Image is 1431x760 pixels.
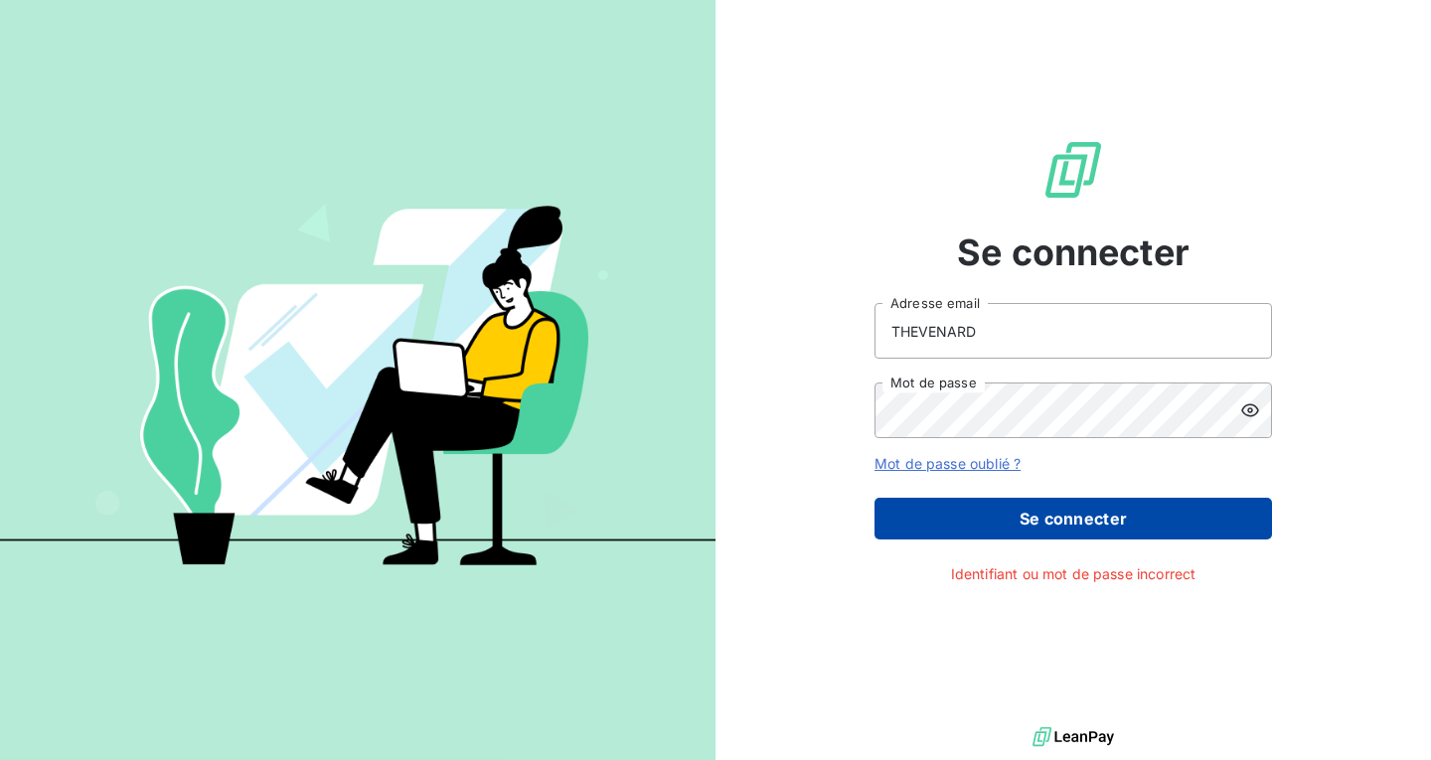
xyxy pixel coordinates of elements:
span: Se connecter [957,226,1190,279]
button: Se connecter [874,498,1272,539]
span: Identifiant ou mot de passe incorrect [951,563,1196,584]
img: Logo LeanPay [1041,138,1105,202]
img: logo [1033,722,1114,752]
input: placeholder [874,303,1272,359]
a: Mot de passe oublié ? [874,455,1021,472]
